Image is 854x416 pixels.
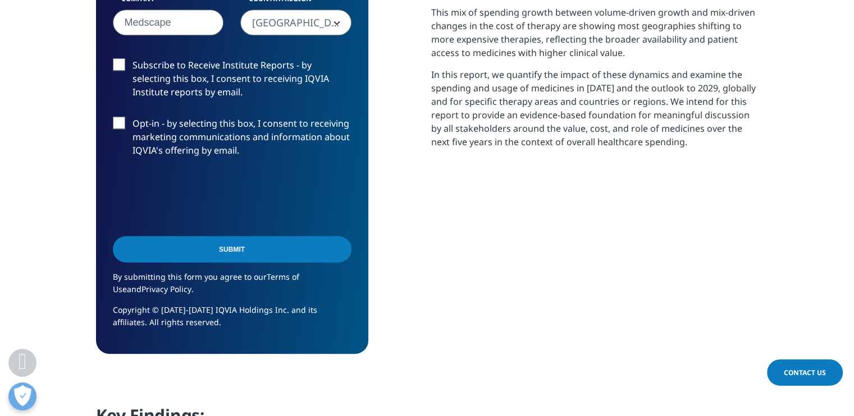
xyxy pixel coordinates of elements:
[431,6,759,68] p: This mix of spending growth between volume-driven growth and mix-driven changes in the cost of th...
[240,10,351,35] span: United States
[113,117,351,163] label: Opt-in - by selecting this box, I consent to receiving marketing communications and information a...
[113,236,351,262] input: Submit
[113,271,351,304] p: By submitting this form you agree to our and .
[113,175,284,219] iframe: reCAPTCHA
[431,68,759,157] p: In this report, we quantify the impact of these dynamics and examine the spending and usage of me...
[8,382,36,410] button: Open Preferences
[767,359,843,386] a: Contact Us
[784,368,826,377] span: Contact Us
[241,10,351,36] span: United States
[113,58,351,105] label: Subscribe to Receive Institute Reports - by selecting this box, I consent to receiving IQVIA Inst...
[113,304,351,337] p: Copyright © [DATE]-[DATE] IQVIA Holdings Inc. and its affiliates. All rights reserved.
[141,284,191,294] a: Privacy Policy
